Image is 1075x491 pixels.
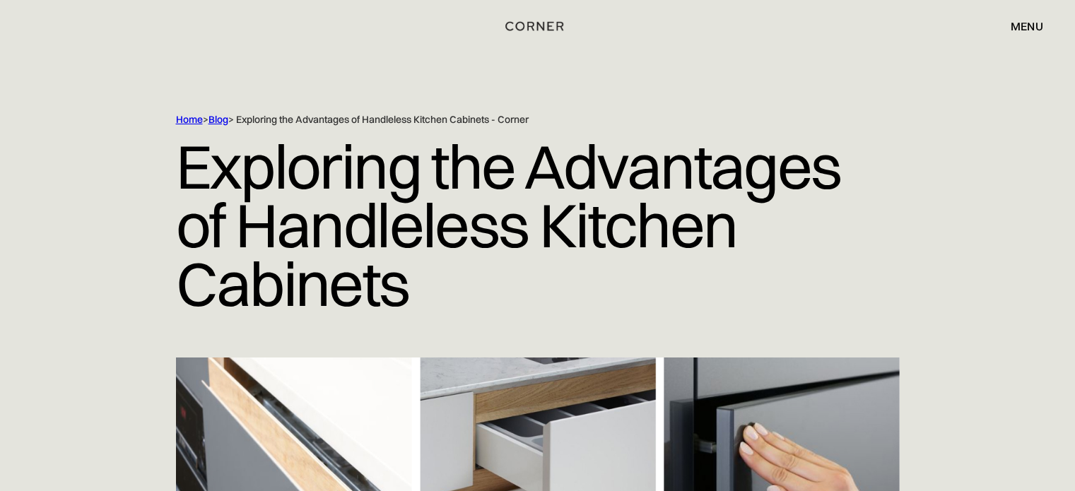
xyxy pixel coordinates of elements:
a: Home [176,113,203,126]
div: > > Exploring the Advantages of Handleless Kitchen Cabinets - Corner [176,113,840,126]
div: menu [1011,20,1043,32]
div: menu [997,14,1043,38]
h1: Exploring the Advantages of Handleless Kitchen Cabinets [176,126,900,324]
a: Blog [208,113,228,126]
a: home [500,17,574,35]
